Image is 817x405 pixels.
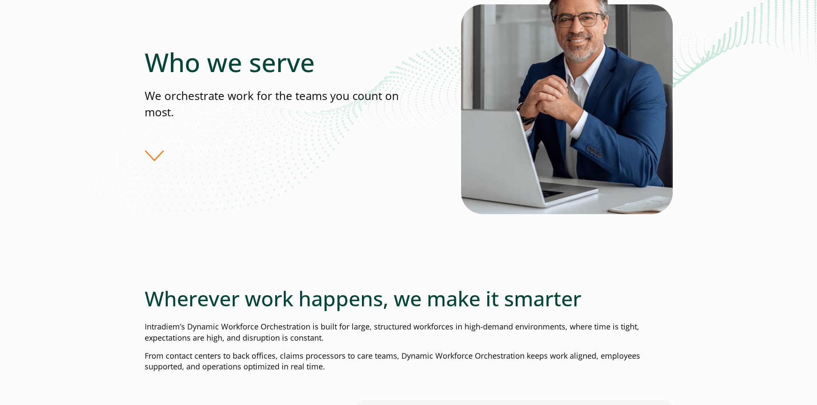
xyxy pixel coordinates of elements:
h1: Who we serve [145,47,408,78]
h2: Wherever work happens, we make it smarter [145,286,673,311]
p: From contact centers to back offices, claims processors to care teams, Dynamic Workforce Orchestr... [145,351,673,373]
p: We orchestrate work for the teams you count on most. [145,88,408,120]
p: Intradiem’s Dynamic Workforce Orchestration is built for large, structured workforces in high-dem... [145,321,673,344]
